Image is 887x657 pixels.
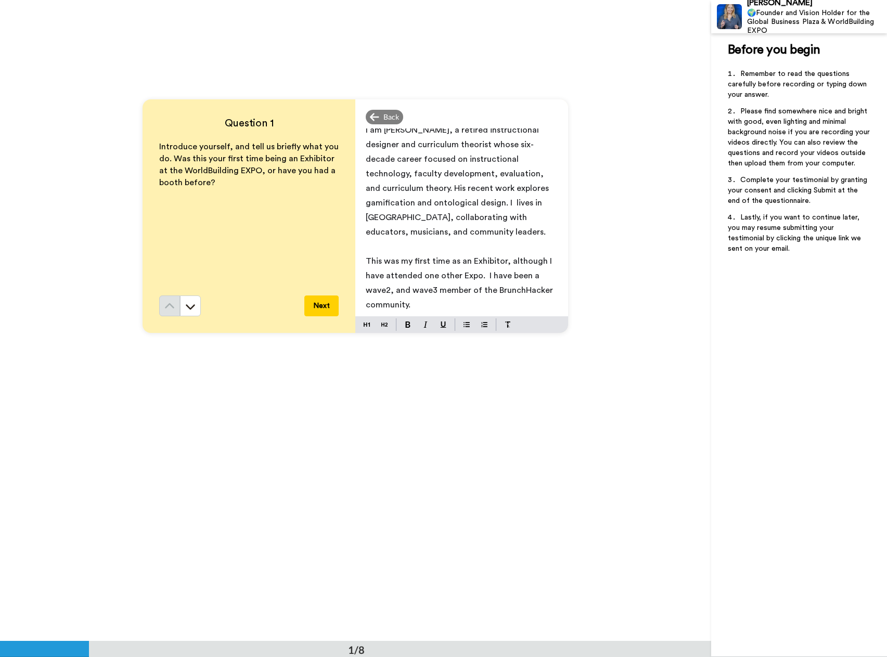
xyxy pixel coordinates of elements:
[304,295,339,316] button: Next
[423,321,428,328] img: italic-mark.svg
[159,116,339,131] h4: Question 1
[481,320,487,329] img: numbered-block.svg
[747,9,886,35] div: 🌍Founder and Vision Holder for the Global Business Plaza & WorldBuilding EXPO
[464,320,470,329] img: bulleted-block.svg
[728,214,863,252] span: Lastly, if you want to continue later, you may resume submitting your testimonial by clicking the...
[381,320,388,329] img: heading-two-block.svg
[440,321,446,328] img: underline-mark.svg
[728,44,820,56] span: Before you begin
[505,321,511,328] img: clear-format.svg
[366,110,403,124] div: Back
[728,70,869,98] span: Remember to read the questions carefully before recording or typing down your answer.
[728,176,869,204] span: Complete your testimonial by granting your consent and clicking Submit at the end of the question...
[405,321,410,328] img: bold-mark.svg
[717,4,742,29] img: Profile Image
[364,320,370,329] img: heading-one-block.svg
[331,642,381,657] div: 1/8
[383,112,399,122] span: Back
[159,143,341,187] span: Introduce yourself, and tell us briefly what you do. Was this your first time being an Exhibitor ...
[366,257,555,309] span: This was my first time as an Exhibitor, although I have attended one other Expo. I have been a wa...
[728,108,872,167] span: Please find somewhere nice and bright with good, even lighting and minimal background noise if yo...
